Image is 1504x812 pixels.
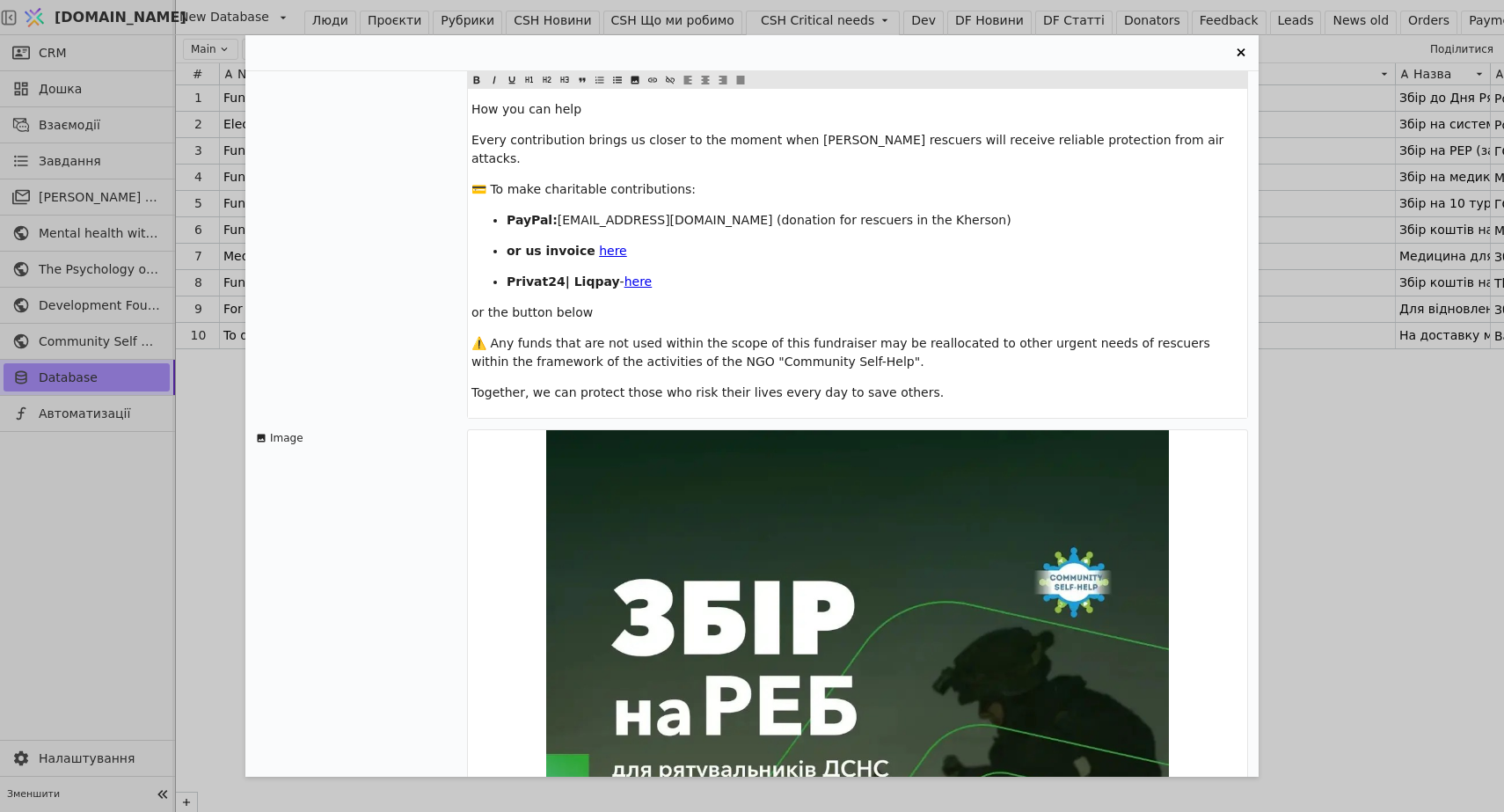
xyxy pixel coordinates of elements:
[471,133,1228,165] span: Every contribution brings us closer to the moment when [PERSON_NAME] rescuers will receive reliab...
[471,385,944,399] span: Together, we can protect those who risk their lives every day to save others.
[620,274,624,289] span: -
[507,244,595,258] span: or us invoice
[245,35,1259,777] div: Entry Card
[599,244,627,258] span: here
[471,182,696,196] span: 💳 To make charitable contributions:
[624,274,653,289] span: here
[507,213,558,227] span: PayPal:
[471,336,1214,369] span: ⚠️ Any funds that are not used within the scope of this fundraiser may be reallocated to other ur...
[270,429,303,447] div: Image
[471,305,593,319] span: or the button below
[471,102,581,116] span: How you can help
[558,213,1011,227] span: [EMAIL_ADDRESS][DOMAIN_NAME] (donation for rescuers in the Kherson)
[507,274,620,289] span: Privat24| Liqpay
